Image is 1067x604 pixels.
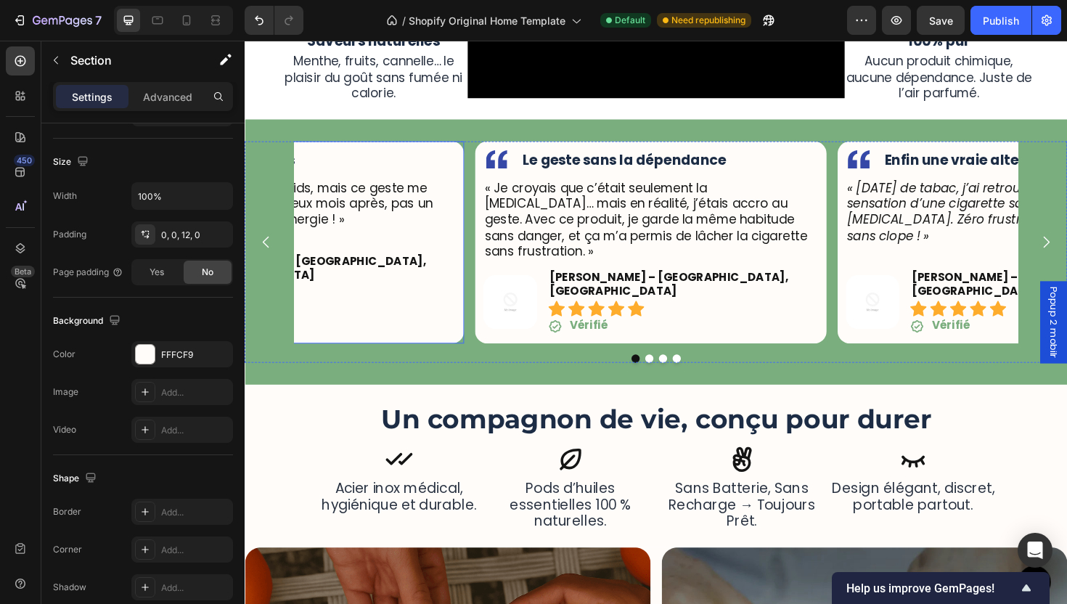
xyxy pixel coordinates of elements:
p: Aucun produit chimique, aucune dépendance. Juste de l’air parfumé. [637,13,833,64]
span: Default [615,14,645,27]
img: no-image-2048-5e88c1b20e087fb7bbe9a3771824e743c244f437e4f8ba93bbf7b11b53f7824c_large.gif [637,248,694,306]
strong: Le geste sans la dépendance [295,116,510,136]
button: Carousel Back Arrow [2,193,43,234]
button: Show survey - Help us improve GemPages! [846,579,1035,597]
p: Vérifié [728,295,769,310]
p: 7 [95,12,102,29]
div: Add... [161,386,229,399]
span: Yes [150,266,164,279]
div: FFFCF9 [161,348,229,362]
div: 0, 0, 12, 0 [161,229,229,242]
span: No [202,266,213,279]
div: Corner [53,543,82,556]
button: Carousel Next Arrow [828,193,869,234]
strong: [PERSON_NAME] – [GEOGRAPHIC_DATA], [GEOGRAPHIC_DATA] [707,242,960,274]
p: Menthe, fruits, cannelle… le plaisir du goût sans fumée ni calorie. [38,13,234,64]
button: Dot [424,332,433,341]
div: Undo/Redo [245,6,303,35]
div: Size [53,152,91,172]
div: Shadow [53,581,86,594]
span: Popup 2 mobilr [849,261,864,336]
div: Publish [983,13,1019,28]
span: Help us improve GemPages! [846,581,1018,595]
span: Need republishing [671,14,745,27]
button: Dot [409,332,418,341]
div: 450 [14,155,35,166]
div: Border [53,505,81,518]
input: Auto [132,183,232,209]
div: Add... [161,506,229,519]
div: Open Intercom Messenger [1018,533,1052,568]
iframe: Design area [245,41,1067,604]
h2: Acier inox médical, hygiénique et durable. [73,464,254,502]
p: Settings [72,89,113,105]
div: Background [53,311,123,331]
h2: sans batterie, sans recharge → toujours prêt. [436,464,617,519]
p: Vérifié [344,295,385,310]
div: Add... [161,424,229,437]
button: Dot [438,332,447,341]
span: Shopify Original Home Template [409,13,565,28]
div: Image [53,385,78,399]
button: Publish [970,6,1031,35]
h2: Pods d’huiles essentielles 100 % naturelles. [254,464,436,519]
div: Color [53,348,75,361]
span: Enfin une vraie alternative [678,116,875,136]
div: Shape [53,469,99,489]
img: gempages_574566786515600228-fdd2d2f3-c9d0-4a7d-a9b2-e5ca683b3913.svg [639,116,663,136]
img: no-image-2048-5e88c1b20e087fb7bbe9a3771824e743c244f437e4f8ba93bbf7b11b53f7824c_large.gif [253,248,310,306]
div: Width [53,189,77,203]
div: Video [53,423,76,436]
p: « Je croyais que c’était seulement la [MEDICAL_DATA]… mais en réalité, j’étais accro au geste. Av... [254,147,606,232]
strong: [PERSON_NAME] – [GEOGRAPHIC_DATA], [GEOGRAPHIC_DATA] [323,242,576,274]
p: « [DATE] de tabac, j’ai retrouvé le geste et la sensation d’une cigarette sans fumée ni [MEDICAL_... [638,147,990,216]
button: Dot [453,332,462,341]
div: Add... [161,581,229,595]
img: gempages_574566786515600228-fdd2d2f3-c9d0-4a7d-a9b2-e5ca683b3913.svg [255,116,279,136]
div: Beta [11,266,35,277]
p: Section [70,52,189,69]
div: Page padding [53,266,123,279]
h2: Design élégant, discret, portable partout. [617,464,798,502]
p: Advanced [143,89,192,105]
div: Add... [161,544,229,557]
button: 7 [6,6,108,35]
span: / [402,13,406,28]
span: Save [929,15,953,27]
button: Save [917,6,965,35]
div: Padding [53,228,86,241]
